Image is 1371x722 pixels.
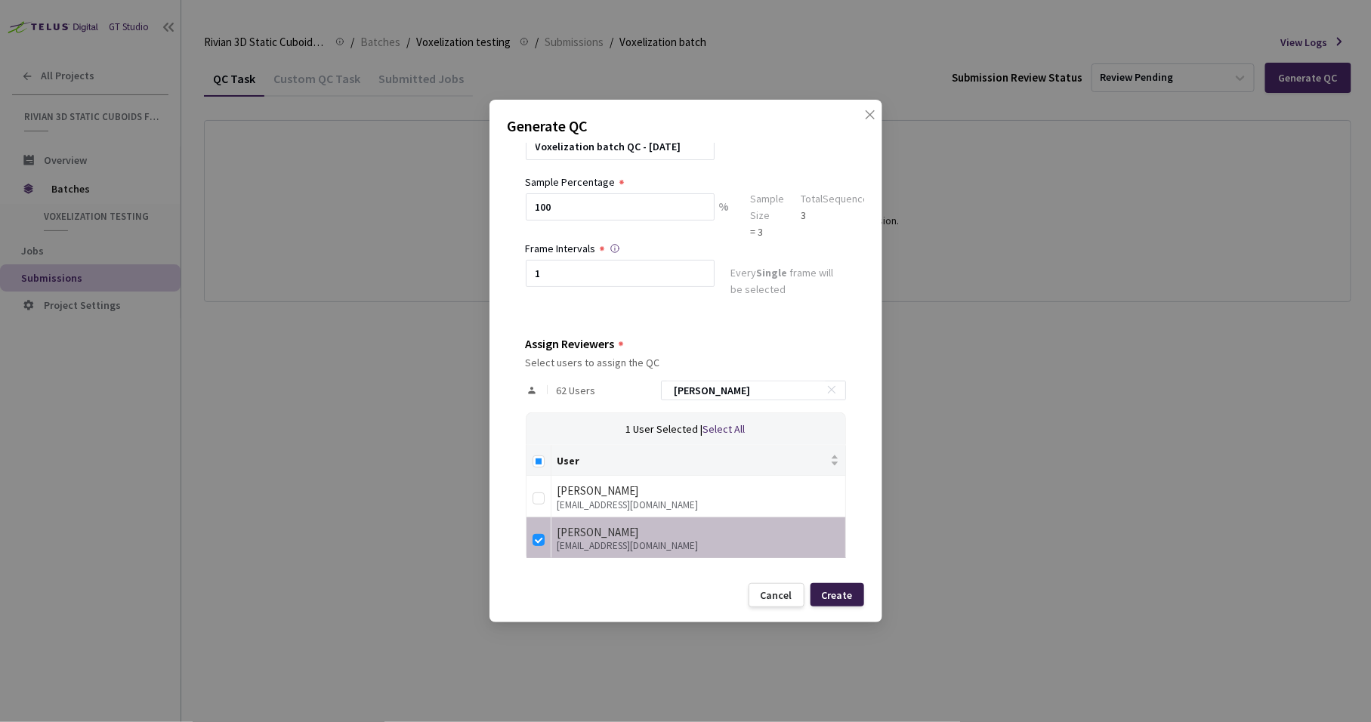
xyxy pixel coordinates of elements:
[801,207,875,224] div: 3
[665,381,826,400] input: Search
[526,174,616,190] div: Sample Percentage
[551,446,846,476] th: User
[801,190,875,207] div: Total Sequences
[526,193,715,221] input: e.g. 10
[526,260,715,287] input: Enter frame interval
[626,422,703,436] span: 1 User Selected |
[864,109,876,151] span: close
[526,356,846,369] div: Select users to assign the QC
[557,482,839,500] div: [PERSON_NAME]
[731,264,846,301] div: Every frame will be selected
[751,224,785,240] div: = 3
[508,115,864,137] p: Generate QC
[557,384,596,396] span: 62 Users
[557,455,827,467] span: User
[557,523,839,541] div: [PERSON_NAME]
[849,109,873,133] button: Close
[757,266,788,279] strong: Single
[557,500,839,511] div: [EMAIL_ADDRESS][DOMAIN_NAME]
[761,589,792,601] div: Cancel
[822,589,853,601] div: Create
[557,541,839,551] div: [EMAIL_ADDRESS][DOMAIN_NAME]
[703,422,746,436] span: Select All
[526,240,596,257] div: Frame Intervals
[526,337,615,350] div: Assign Reviewers
[751,190,785,224] div: Sample Size
[715,193,734,240] div: %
